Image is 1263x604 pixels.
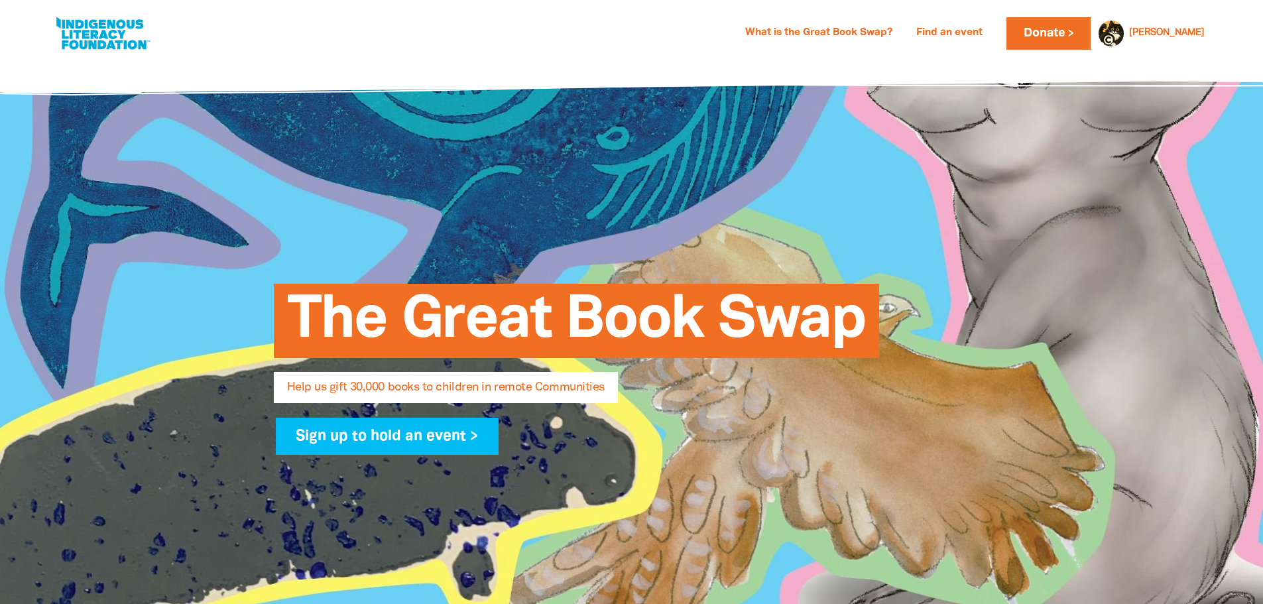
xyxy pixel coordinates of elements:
[287,382,605,403] span: Help us gift 30,000 books to children in remote Communities
[1129,29,1205,38] a: [PERSON_NAME]
[737,23,900,44] a: What is the Great Book Swap?
[287,294,866,358] span: The Great Book Swap
[1006,17,1090,50] a: Donate
[276,418,499,455] a: Sign up to hold an event >
[908,23,991,44] a: Find an event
